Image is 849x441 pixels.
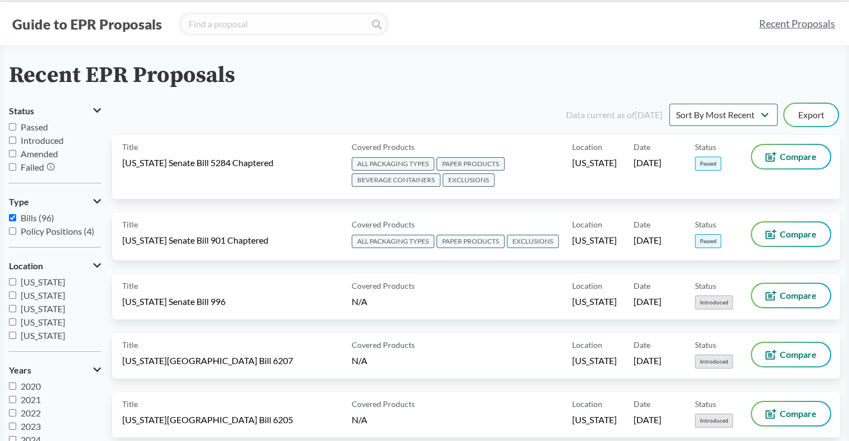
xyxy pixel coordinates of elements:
span: Covered Products [352,219,415,230]
span: ALL PACKAGING TYPES [352,157,434,171]
span: Covered Products [352,141,415,153]
button: Compare [752,145,830,168]
span: Location [9,261,43,271]
span: [US_STATE] [572,355,617,367]
span: [DATE] [634,234,661,246]
input: Policy Positions (4) [9,227,16,235]
span: [US_STATE] [572,234,617,246]
input: 2022 [9,409,16,416]
span: Compare [780,230,817,239]
span: EXCLUSIONS [443,173,495,187]
span: Compare [780,409,817,418]
button: Export [784,104,838,126]
button: Status [9,101,101,120]
span: [DATE] [634,355,661,367]
input: [US_STATE] [9,278,16,285]
input: Failed [9,163,16,171]
span: [US_STATE] [21,303,65,314]
span: BEVERAGE CONTAINERS [352,173,440,187]
span: Passed [695,234,721,248]
span: Location [572,141,602,153]
span: Location [572,280,602,292]
span: N/A [352,355,367,366]
span: Status [695,339,716,351]
input: Find a proposal [179,13,388,35]
span: Title [122,141,138,153]
input: [US_STATE] [9,292,16,299]
span: Policy Positions (4) [21,226,94,236]
span: [US_STATE] [21,290,65,301]
button: Compare [752,402,830,425]
span: Title [122,398,138,410]
span: 2020 [21,381,41,391]
input: [US_STATE] [9,318,16,326]
input: 2023 [9,423,16,430]
span: [DATE] [634,157,661,169]
input: [US_STATE] [9,305,16,312]
span: Years [9,365,31,375]
span: [US_STATE] [21,277,65,287]
span: Title [122,219,138,230]
span: [US_STATE] [21,330,65,341]
span: Introduced [695,295,733,309]
span: Date [634,339,650,351]
span: Compare [780,291,817,300]
span: PAPER PRODUCTS [437,157,505,171]
span: [US_STATE] [21,317,65,327]
span: [US_STATE] [572,295,617,308]
span: Compare [780,350,817,359]
span: Title [122,339,138,351]
span: [US_STATE] [572,157,617,169]
span: [US_STATE][GEOGRAPHIC_DATA] Bill 6207 [122,355,293,367]
span: PAPER PRODUCTS [437,235,505,248]
button: Compare [752,343,830,366]
input: Amended [9,150,16,157]
input: 2020 [9,382,16,390]
span: N/A [352,414,367,425]
span: [DATE] [634,295,661,308]
h2: Recent EPR Proposals [9,63,235,88]
span: Covered Products [352,339,415,351]
span: [US_STATE] Senate Bill 996 [122,295,226,308]
span: Date [634,398,650,410]
span: N/A [352,296,367,307]
button: Years [9,361,101,380]
span: Type [9,197,29,207]
span: 2021 [21,394,41,405]
span: Introduced [21,135,64,146]
span: [DATE] [634,414,661,426]
span: Location [572,219,602,230]
span: Status [695,398,716,410]
a: Recent Proposals [754,11,840,36]
span: Amended [21,148,58,159]
span: Introduced [695,355,733,369]
span: Location [572,398,602,410]
span: ALL PACKAGING TYPES [352,235,434,248]
button: Type [9,192,101,211]
span: [US_STATE] Senate Bill 901 Chaptered [122,234,268,246]
input: Bills (96) [9,214,16,221]
input: Passed [9,123,16,130]
span: 2022 [21,408,41,418]
span: Status [695,219,716,230]
button: Location [9,256,101,275]
input: [US_STATE] [9,332,16,339]
span: Status [695,280,716,292]
span: Covered Products [352,280,415,292]
button: Compare [752,222,830,246]
span: Title [122,280,138,292]
span: EXCLUSIONS [507,235,559,248]
span: Passed [21,122,48,132]
span: Date [634,280,650,292]
input: Introduced [9,137,16,144]
button: Guide to EPR Proposals [9,15,165,33]
span: Introduced [695,414,733,428]
span: [US_STATE] Senate Bill 5284 Chaptered [122,157,274,169]
span: Date [634,219,650,230]
span: Status [9,106,34,116]
span: [US_STATE] [572,414,617,426]
span: [US_STATE][GEOGRAPHIC_DATA] Bill 6205 [122,414,293,426]
span: Date [634,141,650,153]
input: 2021 [9,396,16,403]
div: Data current as of [DATE] [566,108,663,122]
